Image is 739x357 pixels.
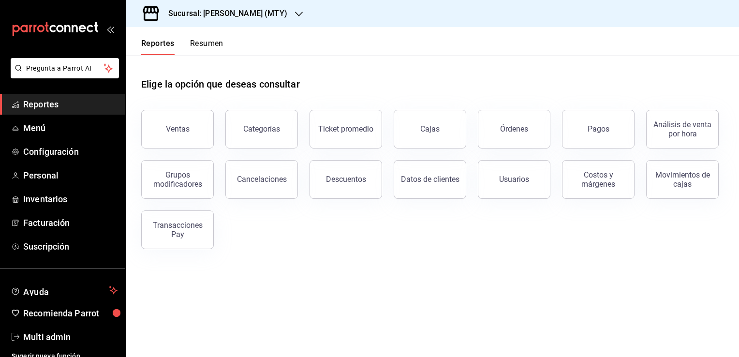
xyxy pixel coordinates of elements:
[401,175,459,184] div: Datos de clientes
[23,307,118,320] span: Recomienda Parrot
[237,175,287,184] div: Cancelaciones
[23,145,118,158] span: Configuración
[23,240,118,253] span: Suscripción
[161,8,287,19] h3: Sucursal: [PERSON_NAME] (MTY)
[141,110,214,149] button: Ventas
[7,70,119,80] a: Pregunta a Parrot AI
[326,175,366,184] div: Descuentos
[646,110,719,149] button: Análisis de venta por hora
[141,39,223,55] div: navigation tabs
[23,284,105,296] span: Ayuda
[562,110,635,149] button: Pagos
[478,110,550,149] button: Órdenes
[568,170,628,189] div: Costos y márgenes
[106,25,114,33] button: open_drawer_menu
[310,160,382,199] button: Descuentos
[478,160,550,199] button: Usuarios
[26,63,104,74] span: Pregunta a Parrot AI
[148,170,207,189] div: Grupos modificadores
[499,175,529,184] div: Usuarios
[243,124,280,134] div: Categorías
[141,39,175,55] button: Reportes
[23,330,118,343] span: Multi admin
[318,124,373,134] div: Ticket promedio
[23,121,118,134] span: Menú
[190,39,223,55] button: Resumen
[141,160,214,199] button: Grupos modificadores
[652,120,712,138] div: Análisis de venta por hora
[166,124,190,134] div: Ventas
[394,160,466,199] button: Datos de clientes
[23,169,118,182] span: Personal
[588,124,609,134] div: Pagos
[141,77,300,91] h1: Elige la opción que deseas consultar
[23,98,118,111] span: Reportes
[652,170,712,189] div: Movimientos de cajas
[23,193,118,206] span: Inventarios
[23,216,118,229] span: Facturación
[11,58,119,78] button: Pregunta a Parrot AI
[141,210,214,249] button: Transacciones Pay
[225,110,298,149] button: Categorías
[394,110,466,149] a: Cajas
[420,123,440,135] div: Cajas
[148,221,207,239] div: Transacciones Pay
[646,160,719,199] button: Movimientos de cajas
[500,124,528,134] div: Órdenes
[225,160,298,199] button: Cancelaciones
[562,160,635,199] button: Costos y márgenes
[310,110,382,149] button: Ticket promedio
